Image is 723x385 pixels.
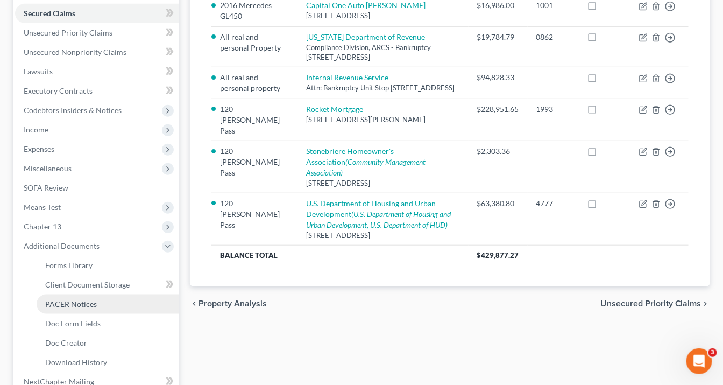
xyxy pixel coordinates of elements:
[24,183,68,192] span: SOFA Review
[45,261,93,270] span: Forms Library
[15,4,179,23] a: Secured Claims
[24,202,61,212] span: Means Test
[220,32,289,53] li: All real and personal Property
[211,246,469,265] th: Balance Total
[306,83,460,93] div: Attn: Bankruptcy Unit Stop [STREET_ADDRESS]
[15,23,179,43] a: Unsecured Priority Claims
[536,104,570,115] div: 1993
[600,299,710,308] button: Unsecured Priority Claims chevron_right
[24,144,54,153] span: Expenses
[477,146,519,157] div: $2,303.36
[24,28,112,37] span: Unsecured Priority Claims
[220,198,289,230] li: 120 [PERSON_NAME] Pass
[15,81,179,101] a: Executory Contracts
[306,199,451,229] a: U.S. Department of Housing and Urban Development(U.S. Department of Housing and Urban Development...
[220,104,289,136] li: 120 [PERSON_NAME] Pass
[306,11,460,21] div: [STREET_ADDRESS]
[306,1,426,10] a: Capital One Auto [PERSON_NAME]
[45,299,97,309] span: PACER Notices
[306,157,426,177] i: (Community Management Association)
[536,32,570,43] div: 0862
[37,333,179,353] a: Doc Creator
[15,43,179,62] a: Unsecured Nonpriority Claims
[24,222,61,231] span: Chapter 13
[24,125,48,134] span: Income
[306,32,425,41] a: [US_STATE] Department of Revenue
[37,256,179,275] a: Forms Library
[24,67,53,76] span: Lawsuits
[45,280,130,289] span: Client Document Storage
[306,209,451,229] i: (U.S. Department of Housing and Urban Development, U.S. Department of HUD)
[24,47,126,57] span: Unsecured Nonpriority Claims
[15,62,179,81] a: Lawsuits
[220,146,289,178] li: 120 [PERSON_NAME] Pass
[306,104,363,114] a: Rocket Mortgage
[306,146,426,177] a: Stonebriere Homeowner's Association(Community Management Association)
[477,72,519,83] div: $94,828.33
[477,198,519,209] div: $63,380.80
[15,178,179,198] a: SOFA Review
[306,73,388,82] a: Internal Revenue Service
[37,353,179,372] a: Download History
[24,9,75,18] span: Secured Claims
[477,251,519,260] span: $429,877.27
[306,43,460,62] div: Compliance Division, ARCS - Bankruptcy [STREET_ADDRESS]
[306,115,460,125] div: [STREET_ADDRESS][PERSON_NAME]
[306,230,460,241] div: [STREET_ADDRESS]
[45,338,87,347] span: Doc Creator
[708,348,717,357] span: 3
[37,275,179,295] a: Client Document Storage
[536,198,570,209] div: 4777
[701,299,710,308] i: chevron_right
[24,86,93,95] span: Executory Contracts
[190,299,199,308] i: chevron_left
[190,299,267,308] button: chevron_left Property Analysis
[477,32,519,43] div: $19,784.79
[24,106,122,115] span: Codebtors Insiders & Notices
[37,314,179,333] a: Doc Form Fields
[306,178,460,188] div: [STREET_ADDRESS]
[24,241,100,250] span: Additional Documents
[686,348,712,374] iframe: Intercom live chat
[45,358,107,367] span: Download History
[220,72,289,94] li: All real and personal property
[600,299,701,308] span: Unsecured Priority Claims
[199,299,267,308] span: Property Analysis
[24,164,72,173] span: Miscellaneous
[37,295,179,314] a: PACER Notices
[45,319,101,328] span: Doc Form Fields
[477,104,519,115] div: $228,951.65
